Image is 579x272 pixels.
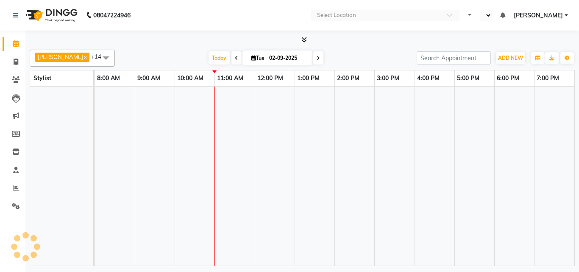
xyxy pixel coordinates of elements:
span: [PERSON_NAME] [514,11,563,20]
span: [PERSON_NAME] [38,53,83,60]
span: ADD NEW [498,55,523,61]
a: 2:00 PM [335,72,362,84]
input: 2025-09-02 [267,52,309,64]
span: Tue [249,55,267,61]
a: 1:00 PM [295,72,322,84]
a: 8:00 AM [95,72,122,84]
input: Search Appointment [417,51,491,64]
a: 5:00 PM [455,72,482,84]
a: 4:00 PM [415,72,442,84]
a: x [83,53,87,60]
a: 6:00 PM [495,72,521,84]
span: Stylist [33,74,51,82]
span: +14 [91,53,108,60]
img: logo [22,3,80,27]
a: 7:00 PM [534,72,561,84]
a: 10:00 AM [175,72,206,84]
button: ADD NEW [496,52,525,64]
span: Today [209,51,230,64]
a: 12:00 PM [255,72,285,84]
a: 3:00 PM [375,72,401,84]
b: 08047224946 [93,3,131,27]
a: 11:00 AM [215,72,245,84]
a: 9:00 AM [135,72,162,84]
div: Select Location [317,11,356,20]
